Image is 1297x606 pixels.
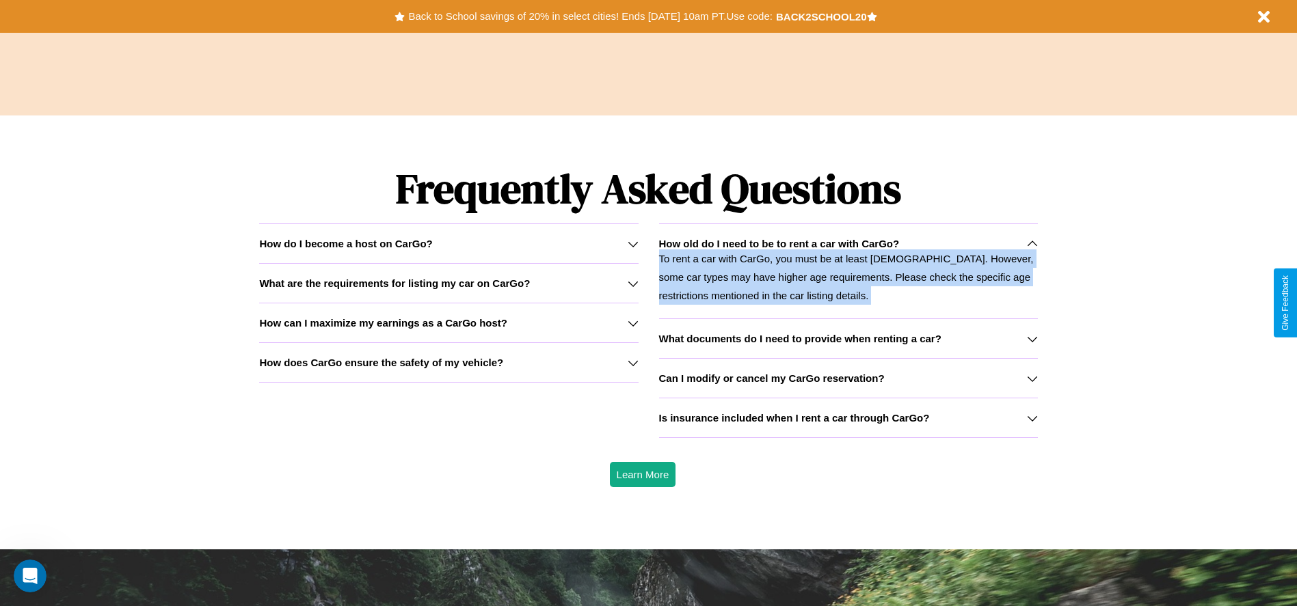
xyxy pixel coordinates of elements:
div: Give Feedback [1281,275,1290,331]
button: Learn More [610,462,676,487]
iframe: Intercom live chat [14,560,46,592]
h3: How old do I need to be to rent a car with CarGo? [659,238,900,249]
h1: Frequently Asked Questions [259,154,1037,223]
button: Back to School savings of 20% in select cities! Ends [DATE] 10am PT.Use code: [405,7,775,26]
h3: How does CarGo ensure the safety of my vehicle? [259,357,503,368]
h3: What are the requirements for listing my car on CarGo? [259,277,530,289]
h3: How can I maximize my earnings as a CarGo host? [259,317,507,329]
h3: Is insurance included when I rent a car through CarGo? [659,412,930,424]
p: To rent a car with CarGo, you must be at least [DEMOGRAPHIC_DATA]. However, some car types may ha... [659,249,1038,305]
b: BACK2SCHOOL20 [776,11,867,23]
h3: How do I become a host on CarGo? [259,238,432,249]
h3: Can I modify or cancel my CarGo reservation? [659,372,885,384]
h3: What documents do I need to provide when renting a car? [659,333,941,344]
